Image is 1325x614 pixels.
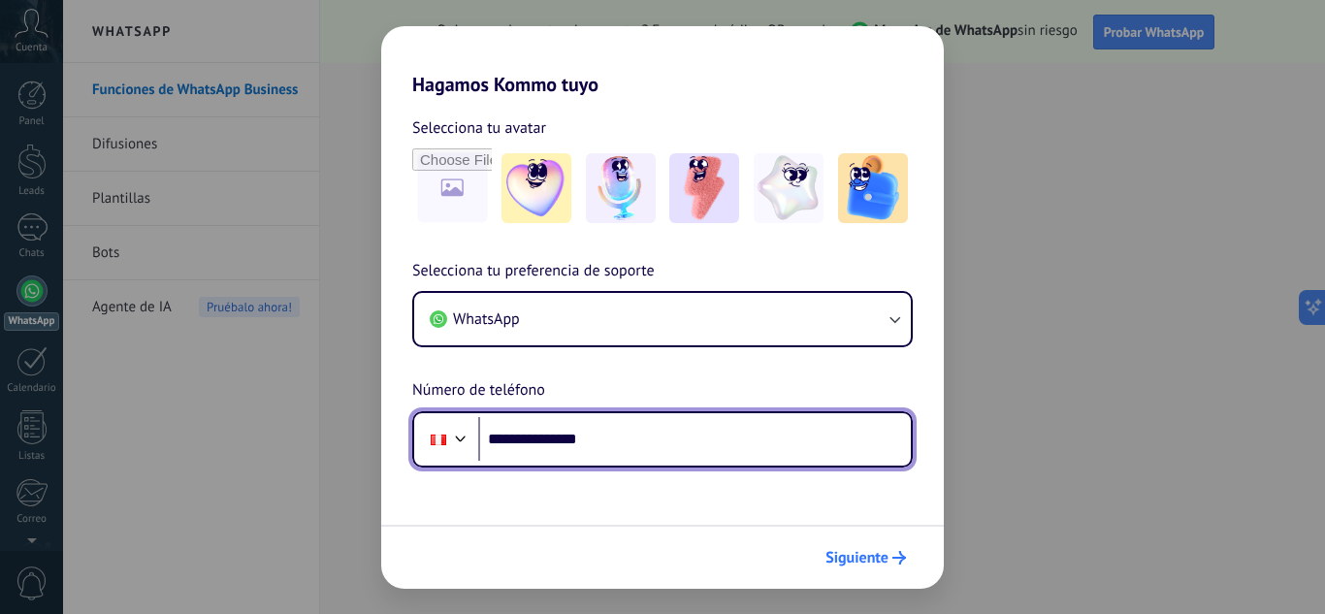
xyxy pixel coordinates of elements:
[453,309,520,329] span: WhatsApp
[412,378,545,404] span: Número de teléfono
[412,259,655,284] span: Selecciona tu preferencia de soporte
[420,419,457,460] div: Peru: + 51
[669,153,739,223] img: -3.jpeg
[586,153,656,223] img: -2.jpeg
[414,293,911,345] button: WhatsApp
[838,153,908,223] img: -5.jpeg
[754,153,824,223] img: -4.jpeg
[412,115,546,141] span: Selecciona tu avatar
[501,153,571,223] img: -1.jpeg
[817,541,915,574] button: Siguiente
[381,26,944,96] h2: Hagamos Kommo tuyo
[825,551,889,565] span: Siguiente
